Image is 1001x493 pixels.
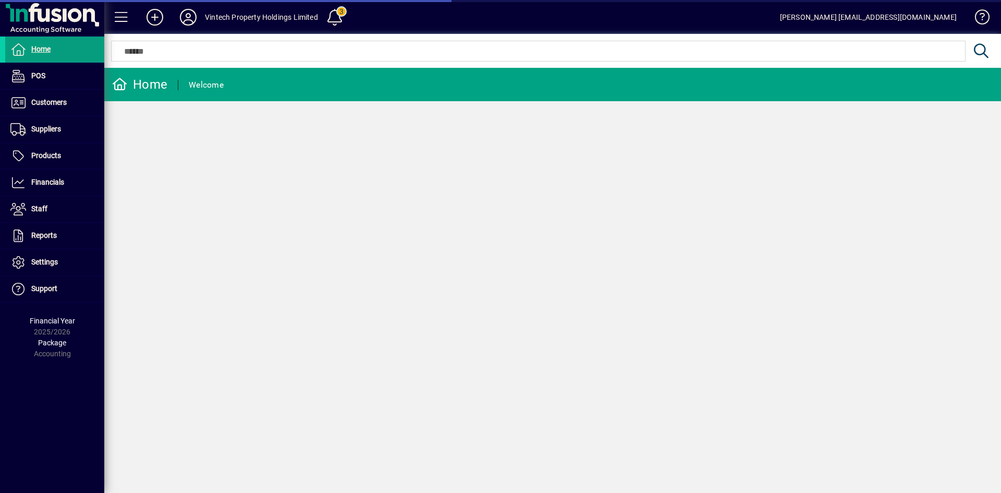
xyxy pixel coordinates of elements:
div: [PERSON_NAME] [EMAIL_ADDRESS][DOMAIN_NAME] [780,9,957,26]
a: Customers [5,90,104,116]
a: Staff [5,196,104,222]
span: Reports [31,231,57,239]
div: Welcome [189,77,224,93]
a: Reports [5,223,104,249]
a: Financials [5,170,104,196]
div: Vintech Property Holdings Limited [205,9,318,26]
span: Financial Year [30,317,75,325]
span: Products [31,151,61,160]
span: Staff [31,205,47,213]
a: Knowledge Base [967,2,988,36]
a: Support [5,276,104,302]
a: Products [5,143,104,169]
span: Financials [31,178,64,186]
a: Suppliers [5,116,104,142]
a: POS [5,63,104,89]
span: Suppliers [31,125,61,133]
span: Support [31,284,57,293]
span: POS [31,71,45,80]
button: Profile [172,8,205,27]
button: Add [138,8,172,27]
span: Package [38,339,66,347]
span: Home [31,45,51,53]
span: Customers [31,98,67,106]
span: Settings [31,258,58,266]
a: Settings [5,249,104,275]
div: Home [112,76,167,93]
